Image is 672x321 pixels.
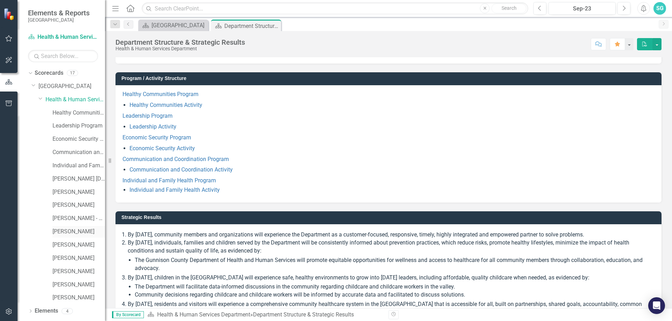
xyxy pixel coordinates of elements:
[122,177,216,184] a: Individual and Family Health Program
[52,162,105,170] a: Individual and Family Health Program
[35,307,58,315] a: Elements
[648,297,665,314] div: Open Intercom Messenger
[3,8,16,20] img: ClearPoint Strategy
[551,5,613,13] div: Sep-23
[129,123,176,130] a: Leadership Activity
[121,76,658,81] h3: Program / Activity Structure
[253,311,354,318] div: Department Structure & Strategic Results
[140,21,206,30] a: [GEOGRAPHIC_DATA]
[52,241,105,249] a: [PERSON_NAME]
[52,214,105,222] a: [PERSON_NAME] - Family Planning
[135,291,654,299] li: Community decisions regarding childcare and childcare workers will be informed by accurate data a...
[52,201,105,209] a: [PERSON_NAME]
[115,46,245,51] div: Health & Human Services Department
[52,122,105,130] a: Leadership Program
[129,102,202,108] a: Healthy Communities Activity
[28,33,98,41] a: Health & Human Services Department
[502,5,517,11] span: Search
[52,268,105,276] a: [PERSON_NAME]
[548,2,616,15] button: Sep-23
[52,254,105,262] a: [PERSON_NAME]
[52,109,105,117] a: Healthy Communities Program
[224,22,279,30] div: Department Structure & Strategic Results
[122,156,229,162] a: Communication and Coordination Program
[135,283,654,291] li: The Department will facilitate data-informed discussions in the community regarding childcare and...
[142,2,528,15] input: Search ClearPoint...
[35,69,63,77] a: Scorecards
[135,256,654,272] li: The Gunnison County Department of Health and Human Services will promote equitable opportunities ...
[52,135,105,143] a: Economic Security Program
[129,187,220,193] a: Individual and Family Health Activity
[152,21,206,30] div: [GEOGRAPHIC_DATA]
[38,82,105,90] a: [GEOGRAPHIC_DATA]
[122,91,198,97] a: Healthy Communities Program
[122,134,191,141] a: Economic Security Program
[28,9,90,17] span: Elements & Reports
[115,38,245,46] div: Department Structure & Strategic Results
[129,166,233,173] a: Communication and Coordination Activity
[52,294,105,302] a: [PERSON_NAME]
[52,228,105,236] a: [PERSON_NAME]
[128,274,654,299] li: By [DATE], children in the [GEOGRAPHIC_DATA] will experience safe, healthy environments to grow i...
[28,50,98,62] input: Search Below...
[491,3,526,13] button: Search
[67,70,78,76] div: 17
[52,175,105,183] a: [PERSON_NAME] [DATE]
[128,239,654,272] li: By [DATE], individuals, families and children served by the Department will be consistently infor...
[653,2,666,15] button: SG
[52,188,105,196] a: [PERSON_NAME]
[121,215,658,220] h3: Strategic Results
[129,145,195,152] a: Economic Security Activity
[157,311,250,318] a: Health & Human Services Department
[45,96,105,104] a: Health & Human Services Department
[128,231,654,239] li: By [DATE], community members and organizations will experience the Department as a customer-focus...
[112,311,144,318] span: By Scorecard
[147,311,383,319] div: »
[122,112,173,119] a: Leadership Program
[62,308,73,314] div: 4
[28,17,90,23] small: [GEOGRAPHIC_DATA]
[128,300,654,316] li: By [DATE], residents and visitors will experience a comprehensive community healthcare system in ...
[52,148,105,156] a: Communication and Coordination Program
[52,281,105,289] a: [PERSON_NAME]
